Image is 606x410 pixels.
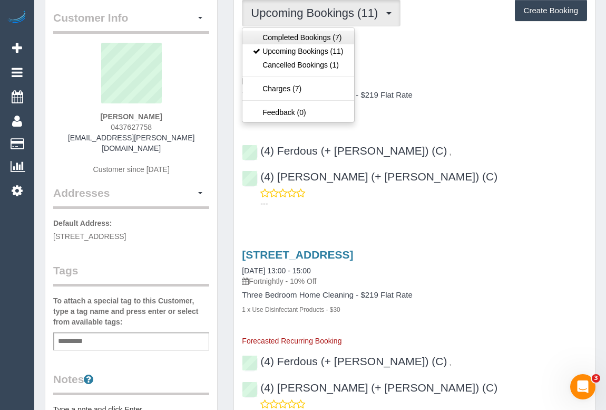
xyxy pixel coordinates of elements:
[53,295,209,327] label: To attach a special tag to this Customer, type a tag name and press enter or select from availabl...
[242,75,587,86] p: Fortnightly - 10% Off
[449,358,451,367] span: ,
[53,232,126,241] span: [STREET_ADDRESS]
[242,291,587,300] h4: Three Bedroom Home Cleaning - $219 Flat Rate
[242,382,497,394] a: (4) [PERSON_NAME] (+ [PERSON_NAME]) (C)
[53,263,209,287] legend: Tags
[93,165,170,174] span: Customer since [DATE]
[242,249,353,261] a: [STREET_ADDRESS]
[260,198,587,209] p: ---
[242,91,587,100] h4: Three Bedroom Home Cleaning - $219 Flat Rate
[449,148,451,156] span: ,
[242,44,354,58] a: Upcoming Bookings (11)
[53,10,209,34] legend: Customer Info
[242,170,497,183] a: (4) [PERSON_NAME] (+ [PERSON_NAME]) (C)
[242,337,341,345] span: Forecasted Recurring Booking
[242,145,447,157] a: (4) Ferdous (+ [PERSON_NAME]) (C)
[570,374,595,399] iframe: Intercom live chat
[242,306,340,313] small: 1 x Use Disinfectant Products - $30
[242,355,447,367] a: (4) Ferdous (+ [PERSON_NAME]) (C)
[242,276,587,287] p: Fortnightly - 10% Off
[242,106,354,119] a: Feedback (0)
[242,82,354,96] a: Charges (7)
[242,31,354,44] a: Completed Bookings (7)
[111,123,152,131] span: 0437627758
[100,112,162,121] strong: [PERSON_NAME]
[251,6,383,20] span: Upcoming Bookings (11)
[242,266,310,275] a: [DATE] 13:00 - 15:00
[592,374,600,383] span: 3
[53,371,209,395] legend: Notes
[68,134,194,152] a: [EMAIL_ADDRESS][PERSON_NAME][DOMAIN_NAME]
[242,58,354,72] a: Cancelled Bookings (1)
[53,218,112,228] label: Default Address:
[6,11,27,25] img: Automaid Logo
